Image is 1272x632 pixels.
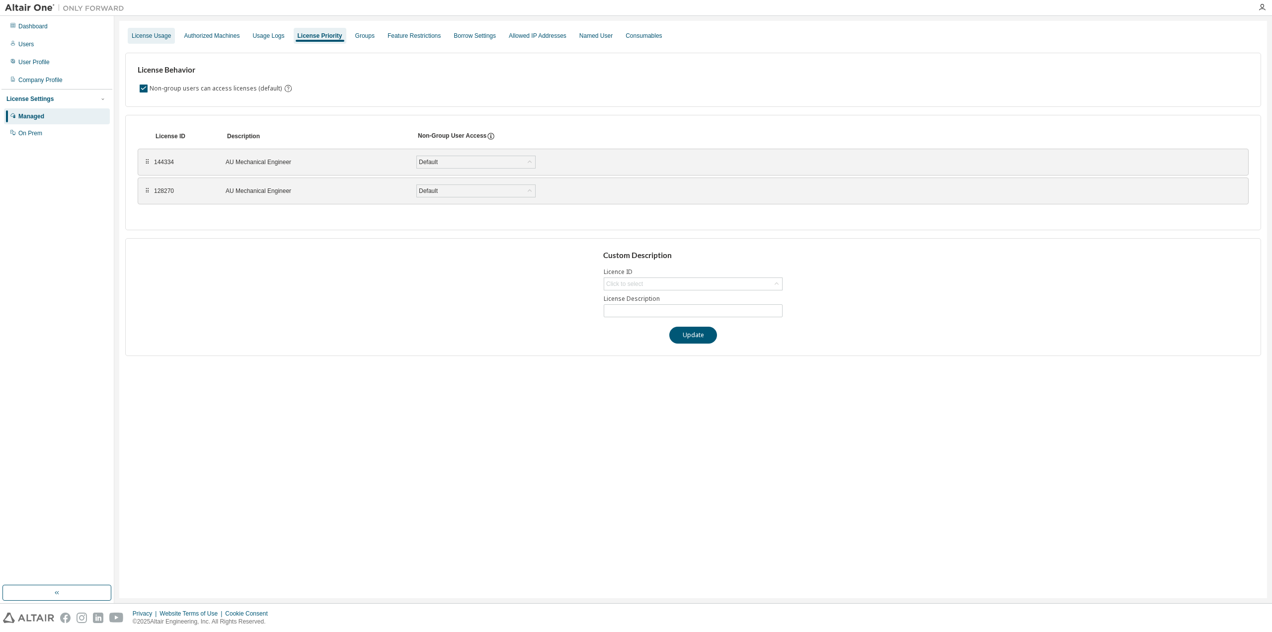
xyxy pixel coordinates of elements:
img: altair_logo.svg [3,613,54,623]
img: linkedin.svg [93,613,103,623]
div: Company Profile [18,76,63,84]
div: Default [417,156,535,168]
div: On Prem [18,129,42,137]
div: 128270 [154,187,214,195]
h3: License Behavior [138,65,291,75]
div: User Profile [18,58,50,66]
div: Click to select [606,280,643,288]
div: Non-Group User Access [418,132,486,141]
svg: By default any user not assigned to any group can access any license. Turn this setting off to di... [284,84,293,93]
div: Authorized Machines [184,32,239,40]
div: Named User [579,32,613,40]
div: ⠿ [144,187,150,195]
div: Click to select [604,278,782,290]
div: Default [417,157,439,168]
div: 144334 [154,158,214,166]
div: Privacy [133,610,159,618]
div: License Usage [132,32,171,40]
div: Groups [355,32,375,40]
div: License ID [156,132,215,140]
div: Allowed IP Addresses [509,32,566,40]
div: Default [417,185,535,197]
div: Managed [18,112,44,120]
div: License Priority [298,32,342,40]
img: youtube.svg [109,613,124,623]
div: Website Terms of Use [159,610,225,618]
label: Non-group users can access licenses (default) [150,83,284,94]
div: Default [417,185,439,196]
div: Dashboard [18,22,48,30]
div: Borrow Settings [454,32,496,40]
img: Altair One [5,3,129,13]
div: Users [18,40,34,48]
label: Licence ID [604,268,783,276]
div: AU Mechanical Engineer [226,187,404,195]
img: instagram.svg [77,613,87,623]
p: © 2025 Altair Engineering, Inc. All Rights Reserved. [133,618,274,626]
img: facebook.svg [60,613,71,623]
div: License Settings [6,95,54,103]
div: Consumables [626,32,662,40]
div: Description [227,132,406,140]
div: ⠿ [144,158,150,166]
div: Usage Logs [252,32,284,40]
div: AU Mechanical Engineer [226,158,404,166]
h3: Custom Description [603,251,784,261]
div: Cookie Consent [225,610,273,618]
label: License Description [604,295,783,303]
button: Update [669,327,717,344]
div: Feature Restrictions [388,32,441,40]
